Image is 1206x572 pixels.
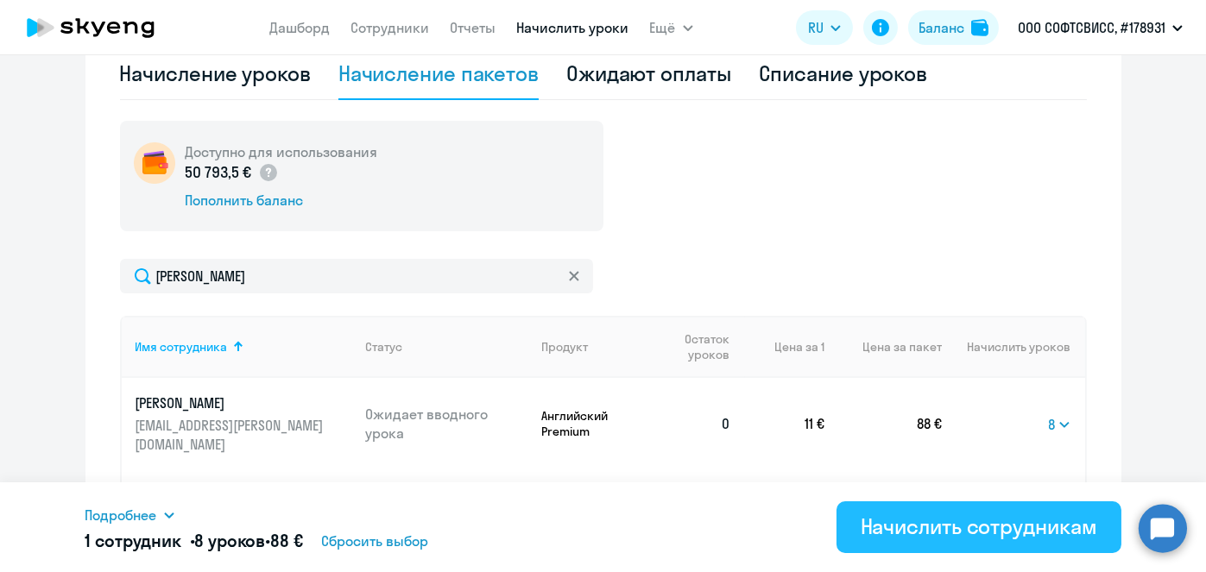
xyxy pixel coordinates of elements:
[85,505,157,525] span: Подробнее
[120,259,593,293] input: Поиск по имени, email, продукту или статусу
[942,316,1084,378] th: Начислить уроков
[85,529,303,553] h5: 1 сотрудник • •
[971,19,988,36] img: balance
[908,10,999,45] button: Балансbalance
[808,17,824,38] span: RU
[672,331,730,362] span: Остаток уроков
[861,512,1097,540] div: Начислить сотрудникам
[658,378,746,469] td: 0
[365,339,527,355] div: Статус
[650,10,693,45] button: Ещё
[919,17,964,38] div: Баланс
[136,339,352,355] div: Имя сотрудника
[338,60,539,87] div: Начисление пакетов
[186,161,280,184] p: 50 793,5 €
[541,339,588,355] div: Продукт
[351,19,430,36] a: Сотрудники
[136,393,352,454] a: [PERSON_NAME][EMAIL_ADDRESS][PERSON_NAME][DOMAIN_NAME]
[365,339,402,355] div: Статус
[270,19,331,36] a: Дашборд
[517,19,629,36] a: Начислить уроки
[120,60,311,87] div: Начисление уроков
[672,331,746,362] div: Остаток уроков
[745,378,824,469] td: 11 €
[186,191,378,210] div: Пополнить баланс
[136,416,329,454] p: [EMAIL_ADDRESS][PERSON_NAME][DOMAIN_NAME]
[745,316,824,378] th: Цена за 1
[759,60,928,87] div: Списание уроков
[824,316,942,378] th: Цена за пакет
[270,530,302,551] span: 88 €
[837,501,1121,553] button: Начислить сотрудникам
[796,10,853,45] button: RU
[321,531,428,551] span: Сбросить выбор
[136,393,329,412] p: [PERSON_NAME]
[1009,7,1191,48] button: ООО СОФТСВИСС, #178931
[650,17,676,38] span: Ещё
[451,19,496,36] a: Отчеты
[824,378,942,469] td: 88 €
[134,142,175,184] img: wallet-circle.png
[136,339,228,355] div: Имя сотрудника
[541,339,658,355] div: Продукт
[1018,17,1165,38] p: ООО СОФТСВИСС, #178931
[541,408,658,439] p: Английский Premium
[194,530,265,551] span: 8 уроков
[186,142,378,161] h5: Доступно для использования
[566,60,731,87] div: Ожидают оплаты
[365,405,527,443] p: Ожидает вводного урока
